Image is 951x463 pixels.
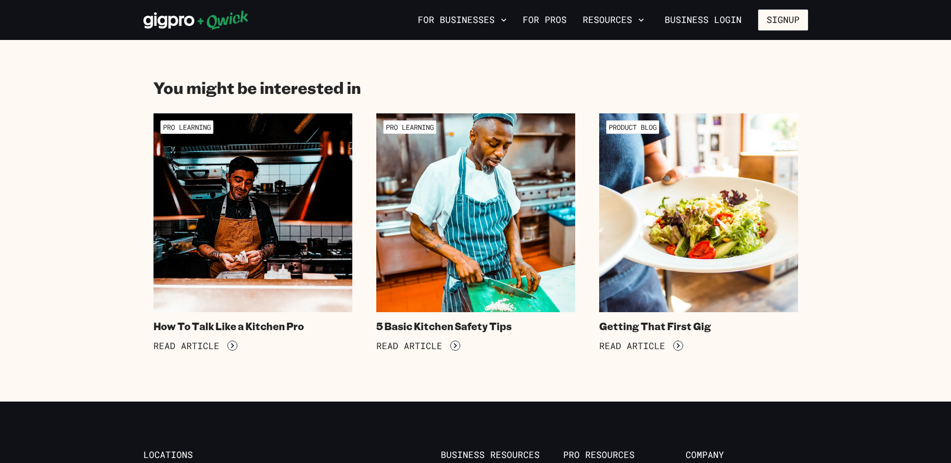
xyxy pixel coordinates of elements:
[758,9,808,30] button: Signup
[686,450,808,461] span: Company
[579,11,648,28] button: Resources
[599,341,665,352] span: Read Article
[376,113,575,352] a: Pro Learning5 Basic Kitchen Safety TipsRead Article
[414,11,511,28] button: For Businesses
[519,11,571,28] a: For Pros
[153,113,352,312] img: How To Talk Like a Kitchen Pro
[153,341,219,352] span: Read Article
[153,77,361,97] h2: You might be interested in
[153,320,352,333] h4: How To Talk Like a Kitchen Pro
[599,113,798,352] a: Product BlogGetting That First GigRead Article
[153,113,352,352] a: Pro LearningHow To Talk Like a Kitchen ProRead Article
[599,113,798,312] img: Getting That First Gig
[606,120,659,134] span: Product Blog
[599,320,798,333] h4: Getting That First Gig
[563,450,686,461] span: Pro Resources
[143,450,266,461] span: Locations
[383,120,436,134] span: Pro Learning
[376,320,575,333] h4: 5 Basic Kitchen Safety Tips
[656,9,750,30] a: Business Login
[376,341,442,352] span: Read Article
[376,113,575,312] img: 5 Basic Kitchen Safety Tips
[441,450,563,461] span: Business Resources
[160,120,213,134] span: Pro Learning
